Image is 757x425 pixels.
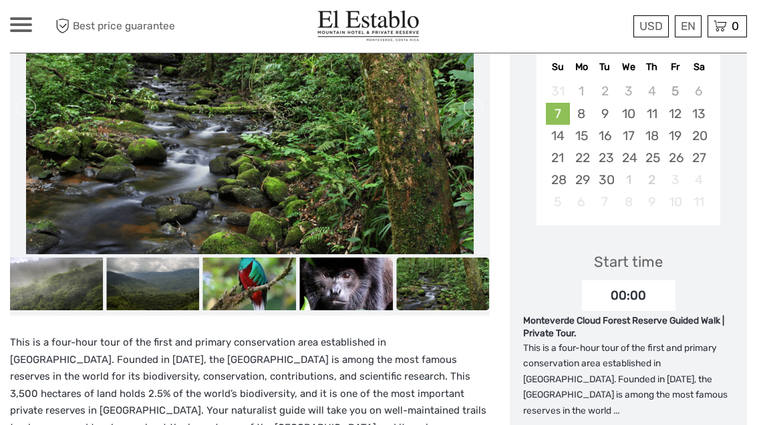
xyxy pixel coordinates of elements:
div: Choose Friday, September 26th, 2025 [663,147,687,169]
div: Choose Wednesday, September 10th, 2025 [617,103,640,125]
div: Choose Wednesday, September 24th, 2025 [617,147,640,169]
div: Not available Thursday, September 4th, 2025 [640,80,663,102]
span: USD [639,19,663,33]
div: Choose Wednesday, October 1st, 2025 [617,169,640,191]
div: Choose Tuesday, September 23rd, 2025 [593,147,617,169]
div: Choose Thursday, October 2nd, 2025 [640,169,663,191]
div: Su [546,58,569,76]
div: Not available Monday, October 6th, 2025 [570,191,593,213]
div: Monteverde Cloud Forest Reserve Guided Walk | Private Tour. [523,314,734,340]
div: Choose Sunday, September 7th, 2025 [546,103,569,125]
div: Choose Monday, September 15th, 2025 [570,125,593,147]
div: Fr [663,58,687,76]
div: We [617,58,640,76]
div: 00:00 [582,280,675,311]
div: Th [640,58,663,76]
div: Not available Friday, September 5th, 2025 [663,80,687,102]
span: This is a four-hour tour of the first and primary conservation area established in [GEOGRAPHIC_DA... [523,342,728,416]
div: Not available Tuesday, October 7th, 2025 [593,191,617,213]
div: Not available Thursday, October 9th, 2025 [640,191,663,213]
div: Choose Saturday, September 27th, 2025 [687,147,710,169]
div: Choose Saturday, September 13th, 2025 [687,103,710,125]
div: EN [675,15,702,37]
div: Not available Saturday, October 4th, 2025 [687,169,710,191]
div: Not available Wednesday, October 8th, 2025 [617,191,640,213]
div: Choose Tuesday, September 30th, 2025 [593,169,617,191]
img: d72b9076ce3c48f4b4605c4eb8451eb2_slider_thumbnail.jpg [203,258,297,310]
div: month 2025-09 [541,80,716,213]
div: Mo [570,58,593,76]
div: Choose Friday, September 12th, 2025 [663,103,687,125]
span: 0 [730,19,741,33]
img: El Establo Mountain Hotel [317,10,420,43]
div: Start time [594,252,663,272]
div: Choose Monday, September 8th, 2025 [570,103,593,125]
div: Tu [593,58,617,76]
div: Not available Saturday, October 11th, 2025 [687,191,710,213]
div: Choose Thursday, September 18th, 2025 [640,125,663,147]
div: Choose Saturday, September 20th, 2025 [687,125,710,147]
div: Choose Sunday, September 21st, 2025 [546,147,569,169]
div: Choose Thursday, September 25th, 2025 [640,147,663,169]
img: 42c0c27bb87e4682bf5ff275ba0238e1_slider_thumbnail.jpg [299,258,393,310]
div: Choose Tuesday, September 16th, 2025 [593,125,617,147]
div: Choose Thursday, September 11th, 2025 [640,103,663,125]
div: Choose Monday, September 29th, 2025 [570,169,593,191]
div: Choose Friday, September 19th, 2025 [663,125,687,147]
img: 6598caec018f4af99545b1bc01a76551_slider_thumbnail.png [396,258,490,310]
div: Not available Friday, October 10th, 2025 [663,191,687,213]
div: Not available Saturday, September 6th, 2025 [687,80,710,102]
div: Choose Sunday, September 14th, 2025 [546,125,569,147]
div: Choose Sunday, September 28th, 2025 [546,169,569,191]
span: Best price guarantee [52,15,194,37]
div: Choose Tuesday, September 9th, 2025 [593,103,617,125]
button: Open LiveChat chat widget [11,5,51,45]
div: Not available Friday, October 3rd, 2025 [663,169,687,191]
div: Not available Sunday, August 31st, 2025 [546,80,569,102]
div: Not available Sunday, October 5th, 2025 [546,191,569,213]
div: Not available Wednesday, September 3rd, 2025 [617,80,640,102]
div: Not available Tuesday, September 2nd, 2025 [593,80,617,102]
div: Not available Monday, September 1st, 2025 [570,80,593,102]
div: Choose Monday, September 22nd, 2025 [570,147,593,169]
img: 073e31c3622e408590c2bad825698f73_slider_thumbnail.png [106,258,200,310]
img: 6e6a87d4e56945af9a7ea4008664e6e7_slider_thumbnail.png [9,258,103,310]
div: Sa [687,58,710,76]
div: Choose Wednesday, September 17th, 2025 [617,125,640,147]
